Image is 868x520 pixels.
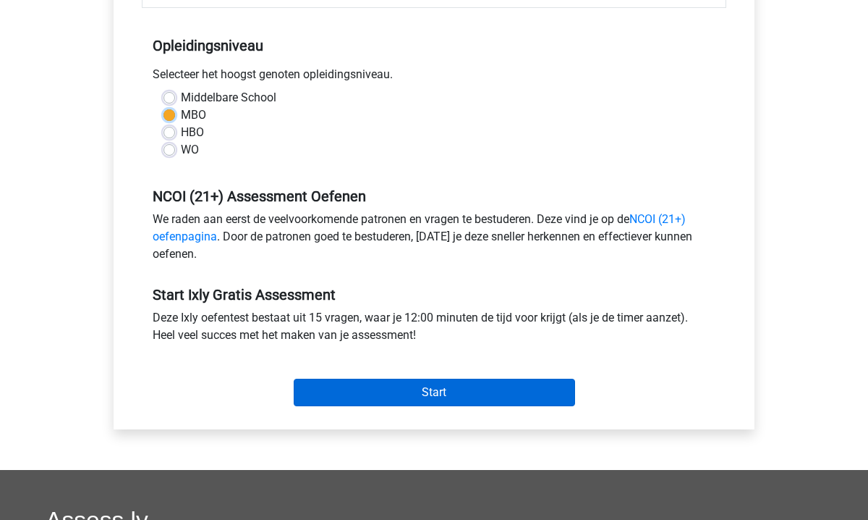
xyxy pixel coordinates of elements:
[181,141,199,159] label: WO
[153,188,715,205] h5: NCOI (21+) Assessment Oefenen
[294,379,575,406] input: Start
[181,89,276,106] label: Middelbare School
[181,106,206,124] label: MBO
[153,31,715,60] h5: Opleidingsniveau
[142,66,726,89] div: Selecteer het hoogst genoten opleidingsniveau.
[142,309,726,350] div: Deze Ixly oefentest bestaat uit 15 vragen, waar je 12:00 minuten de tijd voor krijgt (als je de t...
[153,286,715,303] h5: Start Ixly Gratis Assessment
[181,124,204,141] label: HBO
[142,211,726,269] div: We raden aan eerst de veelvoorkomende patronen en vragen te bestuderen. Deze vind je op de . Door...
